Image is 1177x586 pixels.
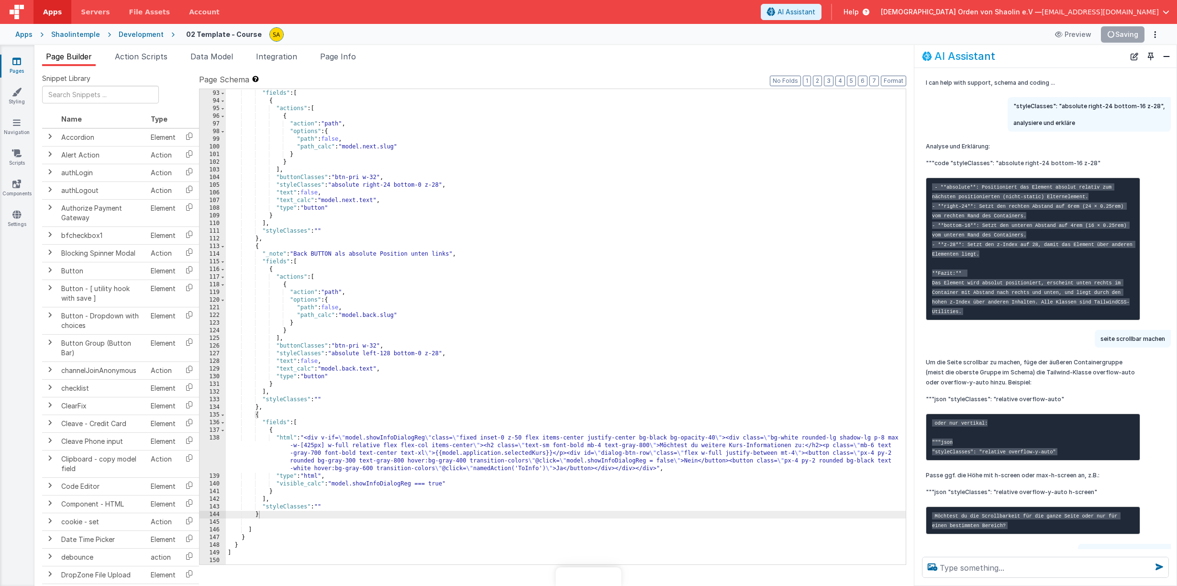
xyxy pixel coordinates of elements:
button: 1 [803,76,811,86]
div: 143 [200,503,226,511]
td: action [147,548,179,566]
div: 129 [200,365,226,373]
td: Blocking Spinner Modal [57,244,147,262]
td: Code Editor [57,477,147,495]
td: Action [147,181,179,199]
code: - **absolute**: Positioniert das Element absolut relativ zum nächsten positionierten (nicht-stati... [932,183,1135,315]
div: 114 [200,250,226,258]
div: 140 [200,480,226,488]
div: 113 [200,243,226,250]
td: Element [147,530,179,548]
td: checklist [57,379,147,397]
div: 95 [200,105,226,113]
p: """code "styleClasses": "absolute right-24 bottom-16 z-28" [926,158,1140,168]
div: 134 [200,404,226,411]
p: Passe ggf. die Höhe mit h-screen oder max-h-screen an, z.B.: [926,470,1140,480]
div: Shaolintemple [51,30,100,39]
td: Action [147,164,179,181]
div: 102 [200,158,226,166]
td: Component - HTML [57,495,147,513]
span: Action Scripts [115,52,167,61]
button: AI Assistant [761,4,822,20]
button: 2 [813,76,822,86]
button: 5 [847,76,856,86]
td: Element [147,477,179,495]
div: 127 [200,350,226,358]
td: bfcheckbox1 [57,226,147,244]
button: 4 [835,76,845,86]
div: 139 [200,473,226,480]
td: Cleave Phone input [57,432,147,450]
h2: AI Assistant [934,50,995,62]
span: AI Assistant [777,7,815,17]
td: Action [147,244,179,262]
div: 149 [200,549,226,557]
td: authLogin [57,164,147,181]
p: """json "styleClasses": "relative overflow-auto" [926,394,1140,404]
div: 130 [200,373,226,381]
p: Um die Seite scrollbar zu machen, füge der äußeren Containergruppe (meist die oberste Gruppe im S... [926,357,1140,387]
input: Search Snippets ... [42,86,159,103]
td: Button Group (Button Bar) [57,334,147,361]
td: Element [147,495,179,513]
span: Data Model [190,52,233,61]
button: Close [1160,50,1173,63]
p: "styleClasses": "absolute right-24 bottom-16 z-28", [1013,101,1165,111]
div: 133 [200,396,226,404]
div: 93 [200,90,226,97]
td: Element [147,334,179,361]
td: Accordion [57,128,147,146]
div: 99 [200,135,226,143]
div: 146 [200,526,226,534]
div: 123 [200,319,226,327]
td: Clipboard - copy model field [57,450,147,477]
td: Date Time Picker [57,530,147,548]
td: Action [147,146,179,164]
div: 96 [200,113,226,120]
td: Element [147,432,179,450]
div: 145 [200,518,226,526]
td: Element [147,226,179,244]
td: Element [147,379,179,397]
td: Cleave - Credit Card [57,415,147,432]
td: DropZone File Upload [57,566,147,584]
div: 98 [200,128,226,135]
p: """json "styleClasses": "relative overflow-y-auto h-screen" [926,487,1140,497]
div: 97 [200,120,226,128]
div: 125 [200,335,226,342]
td: Authorize Payment Gateway [57,199,147,226]
div: 138 [200,434,226,473]
code: Möchtest du die Scrollbarkeit für die ganze Seite oder nur für einen bestimmten Bereich? [932,512,1121,529]
span: File Assets [129,7,170,17]
td: channelJoinAnonymous [57,361,147,379]
div: 116 [200,266,226,273]
img: e3e1eaaa3c942e69edc95d4236ce57bf [270,28,283,41]
span: Page Schema [199,74,249,85]
td: Button - Dropdown with choices [57,307,147,334]
h4: 02 Template - Course [186,31,262,38]
td: Action [147,450,179,477]
button: Saving [1101,26,1145,43]
div: 107 [200,197,226,204]
div: 144 [200,511,226,518]
button: Format [881,76,906,86]
code: oder nur vertikal: """json "styleClasses": "relative overflow-y-auto" [932,419,1057,455]
div: 109 [200,212,226,220]
div: 124 [200,327,226,335]
div: 117 [200,273,226,281]
div: 112 [200,235,226,243]
span: [EMAIL_ADDRESS][DOMAIN_NAME] [1042,7,1159,17]
td: ClearFix [57,397,147,415]
span: Snippet Library [42,74,90,83]
p: seite scrollbar machen [1100,334,1165,344]
span: Apps [43,7,62,17]
td: authLogout [57,181,147,199]
div: 142 [200,496,226,503]
div: Apps [15,30,33,39]
div: 147 [200,534,226,541]
div: 132 [200,388,226,396]
div: 121 [200,304,226,312]
span: Name [61,115,82,123]
td: Element [147,128,179,146]
div: Development [119,30,164,39]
